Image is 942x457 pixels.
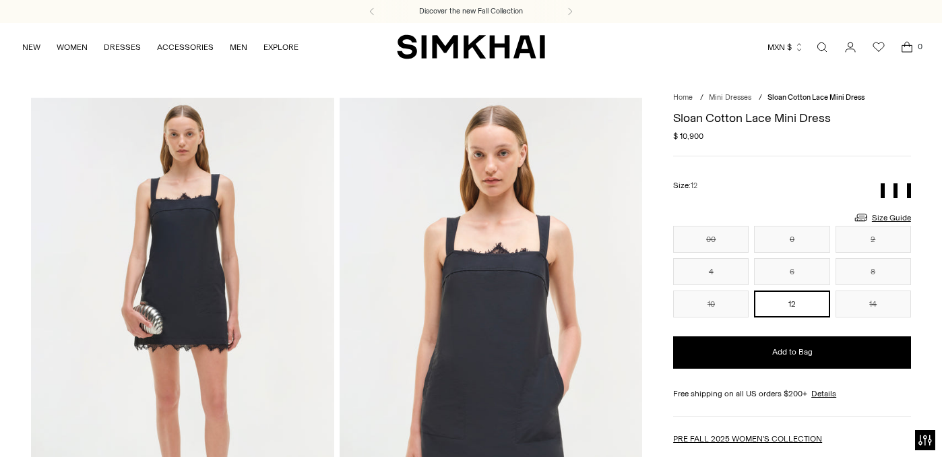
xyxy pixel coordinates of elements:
[853,209,911,226] a: Size Guide
[397,34,545,60] a: SIMKHAI
[754,258,829,285] button: 6
[836,291,911,317] button: 14
[836,258,911,285] button: 8
[673,434,822,444] a: PRE FALL 2025 WOMEN'S COLLECTION
[772,346,813,358] span: Add to Bag
[673,336,911,369] button: Add to Bag
[836,226,911,253] button: 2
[673,226,749,253] button: 00
[673,179,697,192] label: Size:
[673,258,749,285] button: 4
[809,34,836,61] a: Open search modal
[104,32,141,62] a: DRESSES
[673,130,703,142] span: $ 10,900
[759,92,762,104] div: /
[865,34,892,61] a: Wishlist
[673,291,749,317] button: 10
[673,92,911,104] nav: breadcrumbs
[673,112,911,124] h1: Sloan Cotton Lace Mini Dress
[754,226,829,253] button: 0
[22,32,40,62] a: NEW
[230,32,247,62] a: MEN
[767,32,804,62] button: MXN $
[263,32,299,62] a: EXPLORE
[691,181,697,190] span: 12
[914,40,926,53] span: 0
[673,388,911,400] div: Free shipping on all US orders $200+
[754,291,829,317] button: 12
[811,388,836,400] a: Details
[57,32,88,62] a: WOMEN
[767,93,865,102] span: Sloan Cotton Lace Mini Dress
[673,93,693,102] a: Home
[837,34,864,61] a: Go to the account page
[893,34,920,61] a: Open cart modal
[419,6,523,17] a: Discover the new Fall Collection
[709,93,751,102] a: Mini Dresses
[700,92,703,104] div: /
[157,32,214,62] a: ACCESSORIES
